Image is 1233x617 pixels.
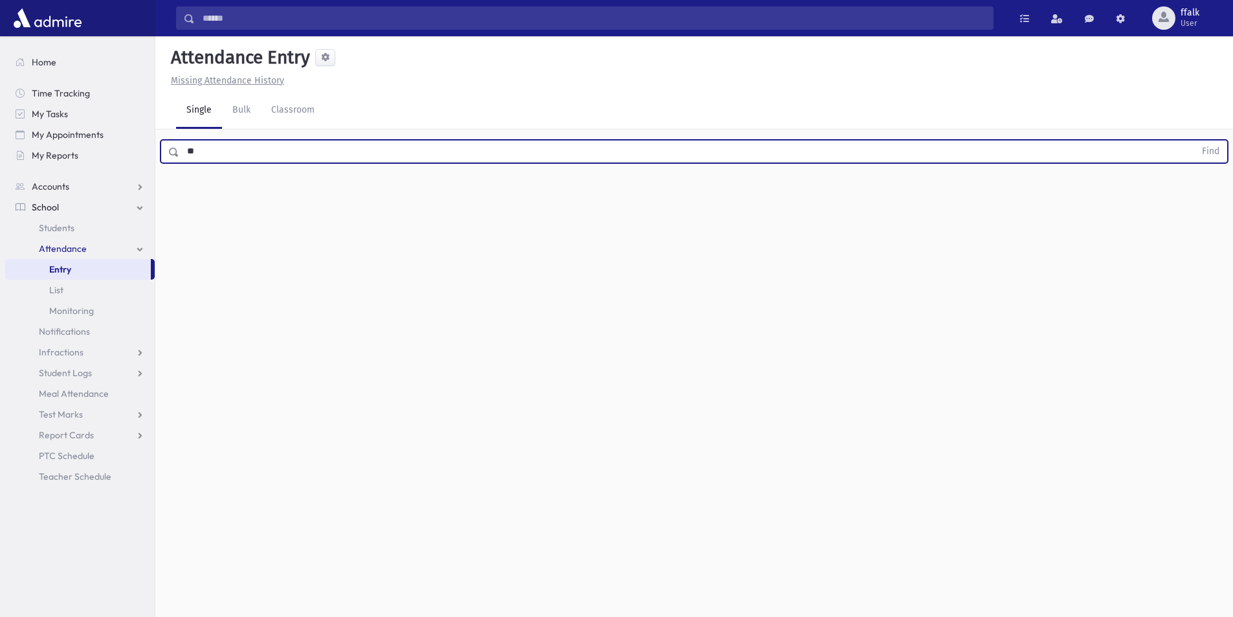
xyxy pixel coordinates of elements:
[32,181,69,192] span: Accounts
[39,346,83,358] span: Infractions
[39,243,87,254] span: Attendance
[10,5,85,31] img: AdmirePro
[5,218,155,238] a: Students
[5,342,155,363] a: Infractions
[39,367,92,379] span: Student Logs
[5,176,155,197] a: Accounts
[5,280,155,300] a: List
[5,238,155,259] a: Attendance
[49,284,63,296] span: List
[166,47,310,69] h5: Attendance Entry
[176,93,222,129] a: Single
[5,425,155,445] a: Report Cards
[39,326,90,337] span: Notifications
[195,6,993,30] input: Search
[5,145,155,166] a: My Reports
[261,93,325,129] a: Classroom
[1181,18,1199,28] span: User
[171,75,284,86] u: Missing Attendance History
[39,471,111,482] span: Teacher Schedule
[49,305,94,317] span: Monitoring
[32,129,104,140] span: My Appointments
[5,52,155,73] a: Home
[5,445,155,466] a: PTC Schedule
[39,429,94,441] span: Report Cards
[32,150,78,161] span: My Reports
[5,383,155,404] a: Meal Attendance
[5,259,151,280] a: Entry
[5,83,155,104] a: Time Tracking
[1194,140,1227,163] button: Find
[5,300,155,321] a: Monitoring
[166,75,284,86] a: Missing Attendance History
[5,404,155,425] a: Test Marks
[1181,8,1199,18] span: ffalk
[39,450,94,462] span: PTC Schedule
[32,108,68,120] span: My Tasks
[5,321,155,342] a: Notifications
[39,409,83,420] span: Test Marks
[5,104,155,124] a: My Tasks
[5,197,155,218] a: School
[32,56,56,68] span: Home
[5,124,155,145] a: My Appointments
[39,388,109,399] span: Meal Attendance
[5,466,155,487] a: Teacher Schedule
[39,222,74,234] span: Students
[32,87,90,99] span: Time Tracking
[222,93,261,129] a: Bulk
[32,201,59,213] span: School
[49,264,71,275] span: Entry
[5,363,155,383] a: Student Logs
